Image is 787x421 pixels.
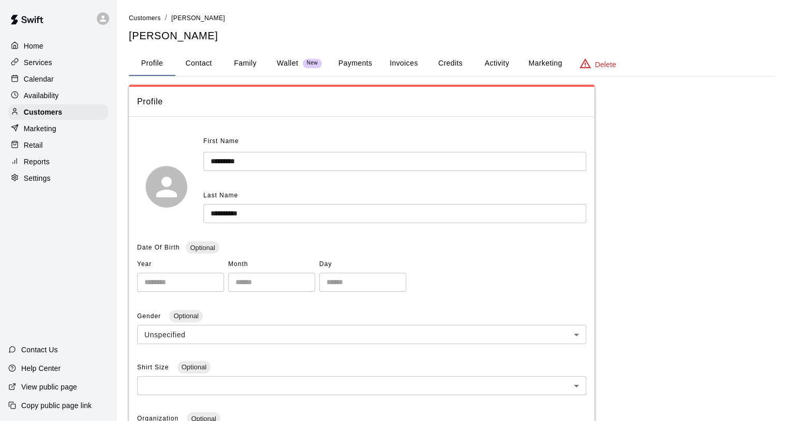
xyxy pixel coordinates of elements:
span: Month [228,256,315,273]
button: Invoices [380,51,427,76]
button: Payments [330,51,380,76]
span: Profile [137,95,586,108]
h5: [PERSON_NAME] [129,29,775,43]
span: Customers [129,14,161,22]
div: Unspecified [137,325,586,344]
a: Retail [8,137,108,153]
span: Last Name [203,192,238,199]
p: Customers [24,107,62,117]
p: Availability [24,90,59,101]
p: Help Center [21,363,61,373]
button: Marketing [520,51,570,76]
span: Optional [177,363,211,371]
button: Activity [473,51,520,76]
button: Profile [129,51,175,76]
a: Home [8,38,108,54]
p: Settings [24,173,51,183]
a: Customers [8,104,108,120]
p: View public page [21,382,77,392]
a: Calendar [8,71,108,87]
span: Date Of Birth [137,244,180,251]
p: Marketing [24,123,56,134]
span: Optional [186,244,219,252]
span: Optional [169,312,202,320]
p: Reports [24,157,50,167]
button: Credits [427,51,473,76]
span: [PERSON_NAME] [171,14,225,22]
a: Settings [8,170,108,186]
a: Customers [129,13,161,22]
a: Services [8,55,108,70]
p: Services [24,57,52,68]
p: Calendar [24,74,54,84]
p: Retail [24,140,43,150]
a: Reports [8,154,108,169]
p: Copy public page link [21,400,92,411]
span: Year [137,256,224,273]
nav: breadcrumb [129,12,775,24]
span: New [303,60,322,67]
a: Availability [8,88,108,103]
p: Wallet [277,58,299,69]
span: Shirt Size [137,364,171,371]
button: Contact [175,51,222,76]
span: Gender [137,313,163,320]
p: Home [24,41,43,51]
span: First Name [203,133,239,150]
p: Delete [595,59,616,70]
li: / [165,12,167,23]
a: Marketing [8,121,108,136]
p: Contact Us [21,345,58,355]
span: Day [319,256,406,273]
div: basic tabs example [129,51,775,76]
button: Family [222,51,269,76]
